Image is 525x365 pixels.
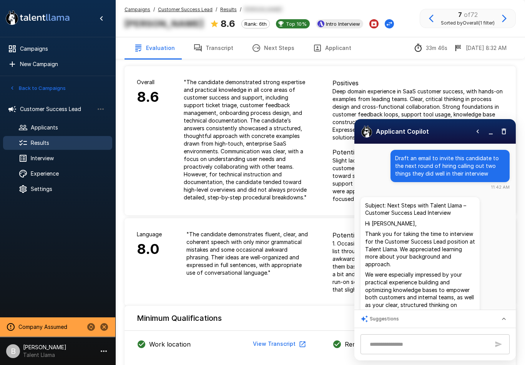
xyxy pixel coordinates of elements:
p: Remote Work [345,340,385,349]
h6: Minimum Qualifications [137,312,222,324]
h6: Applicant Copilot [376,126,429,137]
p: Potential Concerns [332,231,503,240]
p: Deep domain experience in SaaS customer success, with hands-on examples from leading teams. Clear... [332,88,503,141]
p: [DATE] 8:32 AM [466,44,507,52]
span: Rank: 6th [242,21,269,27]
p: Language [137,231,162,238]
button: Applicant [304,37,361,59]
div: View profile in Ashby [316,19,363,28]
p: 33m 46s [426,44,447,52]
span: / [153,6,155,13]
b: [PERSON_NAME] [125,18,204,29]
button: Evaluation [125,37,184,59]
span: 11:42 AM [491,184,510,191]
span: Sorted by Overall (1 filter) [441,19,495,27]
span: / [216,6,217,13]
p: Positives [332,78,503,88]
p: Draft an email to invite this candidate to the next round of hiring calling out two things they d... [395,154,505,178]
span: / [240,6,241,13]
h6: 8.0 [137,238,162,260]
p: Hi [PERSON_NAME], [365,220,475,227]
button: Archive Applicant [369,19,379,28]
p: We were especially impressed by your practical experience building and optimizing knowledge bases... [365,271,475,324]
button: Change Stage [385,19,394,28]
span: Suggestions [370,315,399,323]
p: Work location [149,340,191,349]
p: " The candidate demonstrated strong expertise and practical knowledge in all core areas of custom... [184,78,308,201]
button: View Transcript [250,337,308,351]
div: The date and time when the interview was completed [454,43,507,53]
div: The time between starting and completing the interview [414,43,447,53]
span: of 72 [464,11,478,18]
img: ashbyhq_logo.jpeg [317,20,324,27]
p: Overall [137,78,159,86]
b: 7 [458,11,462,18]
button: Transcript [184,37,243,59]
p: Potential Concerns [332,148,503,157]
u: Customer Success Lead [158,7,213,12]
u: Campaigns [125,7,150,12]
span: Top 10% [283,21,310,27]
span: [PERSON_NAME] [244,6,282,13]
p: Slight lack of procedural detail in technical walkthroughs and customer instruction scenarios, wi... [332,157,503,203]
button: Next Steps [243,37,304,59]
span: Intro Interview [323,21,363,27]
p: " The candidate demonstrates fluent, clear, and coherent speech with only minor grammatical mista... [186,231,308,277]
img: logo_glasses@2x.png [361,125,373,138]
p: Subject: Next Steps with Talent Llama – Customer Success Lead Interview [365,202,475,217]
h6: 8.6 [137,86,159,108]
b: 8.6 [221,18,235,29]
p: 1. Occasional tense inconsistency (e.g., 'If you let them kind of just list through the first qua... [332,240,503,294]
p: Thank you for taking the time to interview for the Customer Success Lead position at Talent Llama... [365,230,475,268]
u: Results [220,7,237,12]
